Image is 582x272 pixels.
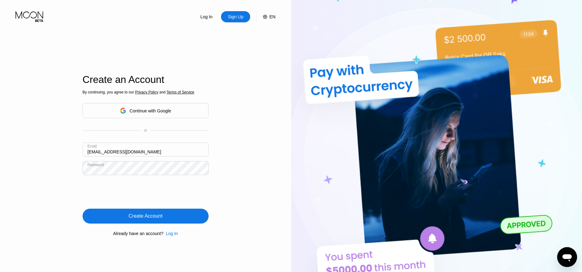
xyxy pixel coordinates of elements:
[158,90,167,94] span: and
[144,128,147,133] div: or
[83,90,209,94] div: By continuing, you agree to our
[192,11,221,22] div: Log In
[166,231,178,236] div: Log In
[166,90,194,94] span: Terms of Service
[129,108,171,113] div: Continue with Google
[88,163,104,167] div: Password
[269,14,275,19] div: EN
[200,14,213,20] div: Log In
[557,247,577,267] iframe: 启动消息传送窗口的按钮
[88,144,97,148] div: Email
[163,231,178,236] div: Log In
[135,90,158,94] span: Privacy Policy
[256,11,275,22] div: EN
[129,213,162,219] div: Create Account
[83,74,209,85] div: Create an Account
[83,209,209,224] div: Create Account
[221,11,250,22] div: Sign Up
[227,14,244,20] div: Sign Up
[83,103,209,118] div: Continue with Google
[113,231,163,236] div: Already have an account?
[83,180,177,204] iframe: To enrich screen reader interactions, please activate Accessibility in Grammarly extension settings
